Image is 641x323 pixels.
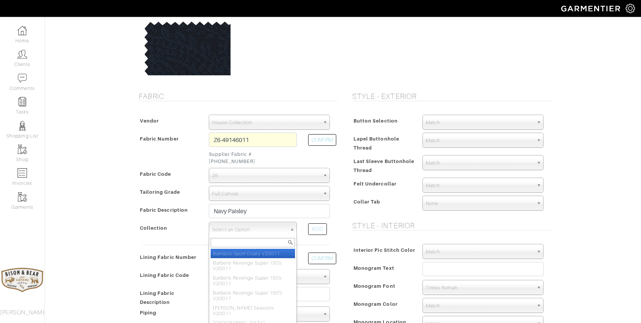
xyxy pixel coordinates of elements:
[209,151,297,165] small: Supplier Fabric # [PHONE_NUMBER]
[426,133,533,148] span: Match
[353,263,394,274] span: Monogram Text
[426,298,533,313] span: Match
[139,92,337,101] h5: Fabric
[352,92,551,101] h5: Style - Exterior
[18,145,27,154] img: garments-icon-b7da505a4dc4fd61783c78ac3ca0ef83fa9d6f193b1c9dc38574b1d14d53ca28.png
[140,169,171,179] span: Fabric Code
[140,288,174,308] span: Lining Fabric Description
[18,73,27,83] img: comment-icon-a0a6a9ef722e966f86d9cbdc48e553b5cf19dbc54f86b18d962a5391bc8f6eb6.png
[352,221,551,230] h5: Style - Interior
[626,4,635,13] img: gear-icon-white-bd11855cb880d31180b6d7d6211b90ccbf57a29d726f0c71d8c61bd08dd39cc2.png
[18,49,27,59] img: clients-icon-6bae9207a08558b7cb47a8932f037763ab4055f8c8b6bfacd5dc20c3e0201464.png
[308,134,336,146] button: CONFIRM
[557,2,626,15] img: garmentier-logo-header-white-b43fb05a5012e4ada735d5af1a66efaba907eab6374d6393d1fbf88cb4ef424d.png
[353,196,380,207] span: Collar Tab
[211,303,295,318] li: [PERSON_NAME] Seasons V20011
[140,307,156,318] span: Piping
[140,205,188,215] span: Fabric Description
[212,186,320,201] span: Full Canvas
[140,252,196,263] span: Lining Fabric Number
[18,192,27,202] img: garments-icon-b7da505a4dc4fd61783c78ac3ca0ef83fa9d6f193b1c9dc38574b1d14d53ca28.png
[426,178,533,193] span: Match
[426,244,533,259] span: Match
[426,115,533,130] span: Match
[211,249,295,258] li: Bamboo Sport Coats V20011
[211,288,295,303] li: Barberis Revenge Super 150'S V20011
[353,156,414,176] span: Last Sleeve Buttonhole Thread
[140,133,179,144] span: Fabric Number
[18,26,27,35] img: dashboard-icon-dbcd8f5a0b271acd01030246c82b418ddd0df26cd7fceb0bd07c9910d44c42f6.png
[426,196,533,211] span: None
[426,280,533,295] span: Times Roman
[308,253,336,264] button: CONFIRM
[140,223,168,233] span: Collection
[212,115,320,130] span: House Collection
[140,115,159,126] span: Vendor
[353,133,399,153] span: Lapel Buttonhole Thread
[353,281,395,292] span: Monogram Font
[426,156,533,170] span: Match
[212,222,287,237] span: Select an Option
[353,115,398,126] span: Button Selection
[211,273,295,288] li: Barberis Revenge Super 150's V20011
[18,121,27,130] img: stylists-icon-eb353228a002819b7ec25b43dbf5f0378dd9e0616d9560372ff212230b889e62.png
[18,168,27,178] img: orders-icon-0abe47150d42831381b5fb84f609e132dff9fe21cb692f30cb5eec754e2cba89.png
[212,168,320,183] span: Z6
[353,299,398,310] span: Monogram Color
[140,270,189,281] span: Lining Fabric Code
[353,178,397,189] span: Felt Undercollar
[353,245,415,256] span: Interior Pic Stitch Color
[18,97,27,106] img: reminder-icon-8004d30b9f0a5d33ae49ab947aed9ed385cf756f9e5892f1edd6e32f2345188e.png
[308,223,327,235] div: ADD
[140,187,180,197] span: Tailoring Grade
[211,258,295,273] li: Barberis Revenge Super 150's V20011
